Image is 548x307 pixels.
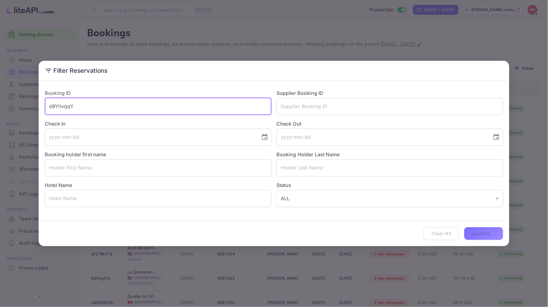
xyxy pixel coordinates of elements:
label: Check In [45,120,272,127]
button: Choose date [490,131,503,143]
label: Supplier Booking ID [276,90,324,96]
label: Hotel Name [45,182,72,188]
h2: Filter Reservations [39,61,509,80]
input: Supplier Booking ID [276,98,503,115]
label: Status [276,181,503,189]
input: yyyy-mm-dd [45,129,256,146]
button: Choose date [259,131,271,143]
label: Check Out [276,120,503,127]
input: yyyy-mm-dd [276,129,488,146]
label: Booking ID [45,90,71,96]
label: Booking Holder Last Name [276,151,340,157]
input: Hotel Name [45,190,272,207]
label: Booking holder first name [45,151,106,157]
input: Holder First Name [45,159,272,177]
div: ALL [276,190,503,207]
input: Holder Last Name [276,159,503,177]
input: Booking ID [45,98,272,115]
